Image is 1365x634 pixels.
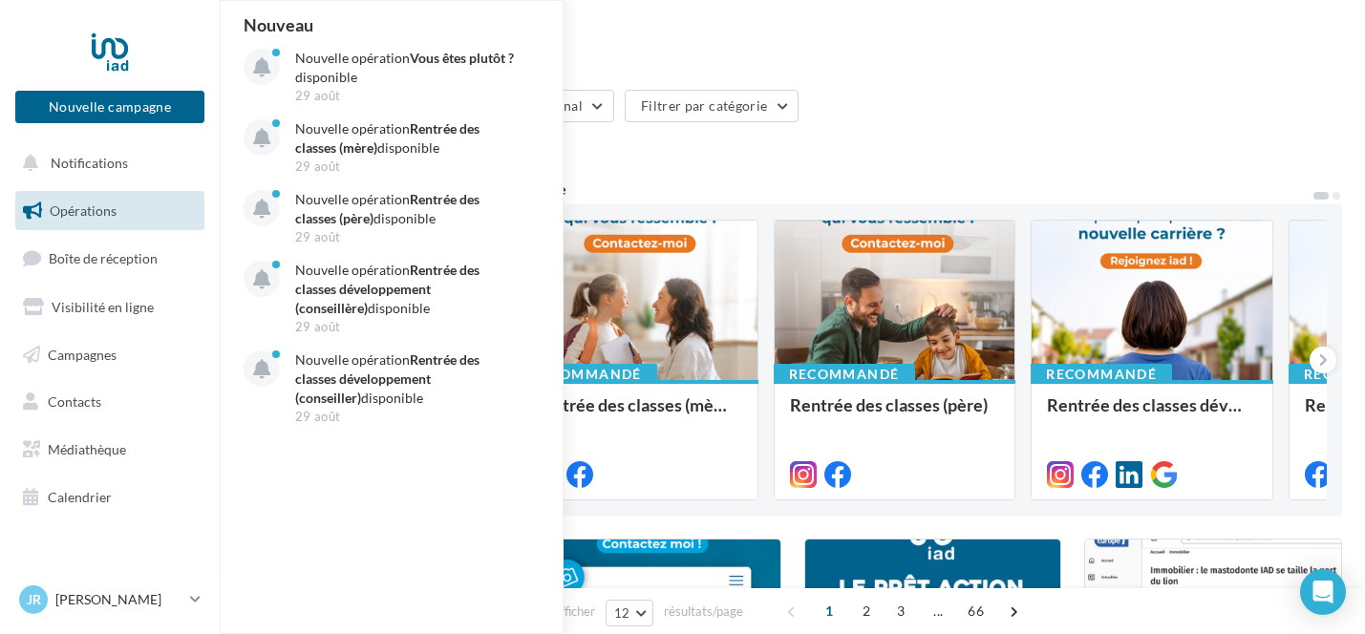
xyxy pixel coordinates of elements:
[851,596,882,626] span: 2
[614,605,630,621] span: 12
[552,602,595,621] span: Afficher
[11,335,208,375] a: Campagnes
[15,91,204,123] button: Nouvelle campagne
[814,596,844,626] span: 1
[11,143,201,183] button: Notifications
[664,602,743,621] span: résultats/page
[885,596,916,626] span: 3
[923,596,953,626] span: ...
[516,364,657,385] div: Recommandé
[960,596,992,626] span: 66
[52,299,154,315] span: Visibilité en ligne
[11,382,208,422] a: Contacts
[532,395,742,433] div: Rentrée des classes (mère)
[11,287,208,328] a: Visibilité en ligne
[51,155,128,171] span: Notifications
[11,191,208,231] a: Opérations
[1031,364,1172,385] div: Recommandé
[48,393,101,410] span: Contacts
[11,477,208,518] a: Calendrier
[11,238,208,279] a: Boîte de réception
[11,430,208,470] a: Médiathèque
[48,441,126,457] span: Médiathèque
[48,346,117,362] span: Campagnes
[15,581,204,618] a: Jr [PERSON_NAME]
[27,590,41,609] span: Jr
[790,395,1000,433] div: Rentrée des classes (père)
[774,364,915,385] div: Recommandé
[243,181,1312,197] div: 6 opérations recommandées par votre enseigne
[50,202,117,219] span: Opérations
[55,590,182,609] p: [PERSON_NAME]
[1047,395,1257,433] div: Rentrée des classes développement (conseillère)
[49,250,158,266] span: Boîte de réception
[48,489,112,505] span: Calendrier
[625,90,799,122] button: Filtrer par catégorie
[1300,569,1346,615] div: Open Intercom Messenger
[606,600,654,626] button: 12
[243,31,1342,59] div: Opérations marketing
